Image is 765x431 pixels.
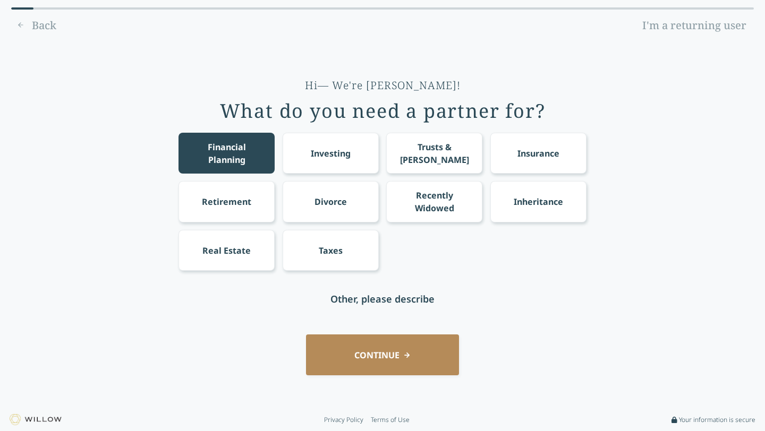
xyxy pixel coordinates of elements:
div: Financial Planning [189,141,265,166]
div: Retirement [202,195,251,208]
a: Terms of Use [371,416,410,424]
div: Insurance [517,147,559,160]
div: 0% complete [11,7,33,10]
div: Inheritance [514,195,563,208]
a: Privacy Policy [324,416,363,424]
img: Willow logo [10,414,62,425]
div: What do you need a partner for? [220,100,546,122]
div: Recently Widowed [396,189,473,214]
div: Other, please describe [330,291,435,306]
div: Investing [311,147,351,160]
span: Your information is secure [679,416,755,424]
div: Trusts & [PERSON_NAME] [396,141,473,166]
a: I'm a returning user [635,17,754,34]
button: CONTINUE [306,334,459,375]
div: Divorce [314,195,347,208]
div: Hi— We're [PERSON_NAME]! [305,78,461,93]
div: Taxes [319,244,343,257]
div: Real Estate [202,244,251,257]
